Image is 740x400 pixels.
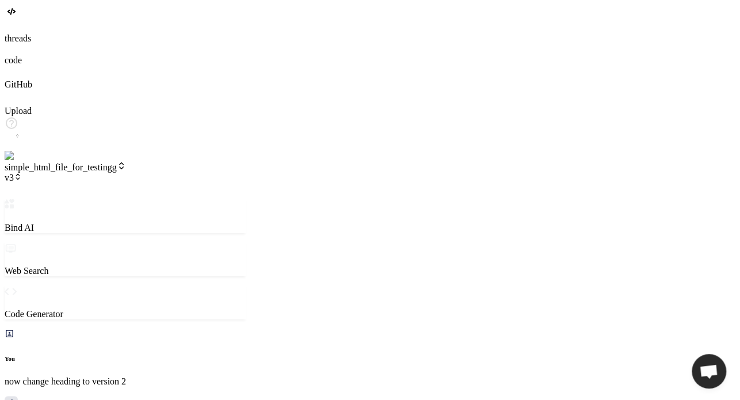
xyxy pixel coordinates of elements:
[5,55,22,65] label: code
[5,355,246,362] h6: You
[5,162,126,172] span: simple_html_file_for_testingg
[5,79,32,89] label: GitHub
[692,354,726,388] div: Open chat
[5,376,246,387] p: now change heading to version 2
[5,33,31,43] label: threads
[5,106,32,116] label: Upload
[5,309,246,319] p: Code Generator
[5,223,246,233] p: Bind AI
[5,173,22,182] span: v3
[5,151,42,161] img: settings
[5,266,246,276] p: Web Search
